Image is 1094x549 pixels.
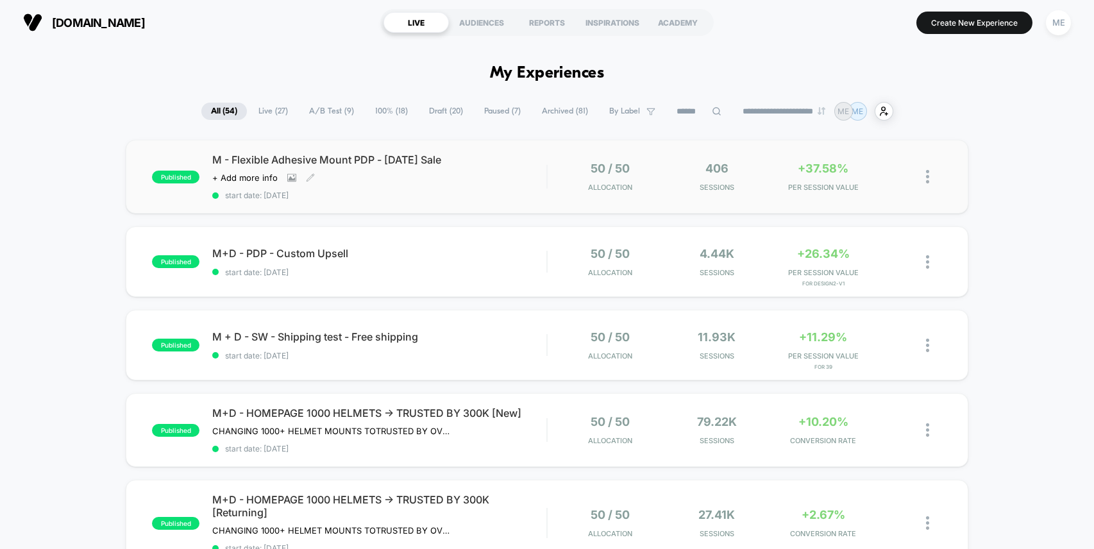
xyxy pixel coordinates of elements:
[698,508,735,521] span: 27.41k
[773,351,873,360] span: PER SESSION VALUE
[645,12,711,33] div: ACADEMY
[852,106,863,116] p: ME
[700,247,734,260] span: 4.44k
[697,415,737,428] span: 79.22k
[698,330,736,344] span: 11.93k
[591,508,630,521] span: 50 / 50
[667,436,767,445] span: Sessions
[152,517,199,530] span: published
[152,171,199,183] span: published
[591,415,630,428] span: 50 / 50
[580,12,645,33] div: INSPIRATIONS
[837,106,849,116] p: ME
[366,103,417,120] span: 100% ( 18 )
[588,183,632,192] span: Allocation
[212,444,546,453] span: start date: [DATE]
[588,436,632,445] span: Allocation
[773,268,873,277] span: PER SESSION VALUE
[383,12,449,33] div: LIVE
[667,268,767,277] span: Sessions
[1046,10,1071,35] div: ME
[667,351,767,360] span: Sessions
[926,255,929,269] img: close
[475,103,530,120] span: Paused ( 7 )
[201,103,247,120] span: All ( 54 )
[212,330,546,343] span: M + D - SW - Shipping test - Free shipping
[797,247,850,260] span: +26.34%
[490,64,605,83] h1: My Experiences
[705,162,728,175] span: 406
[152,339,199,351] span: published
[212,267,546,277] span: start date: [DATE]
[152,424,199,437] span: published
[773,364,873,370] span: for 39
[212,493,546,519] span: M+D - HOMEPAGE 1000 HELMETS -> TRUSTED BY 300K [Returning]
[588,268,632,277] span: Allocation
[152,255,199,268] span: published
[609,106,640,116] span: By Label
[591,162,630,175] span: 50 / 50
[773,529,873,538] span: CONVERSION RATE
[514,12,580,33] div: REPORTS
[299,103,364,120] span: A/B Test ( 9 )
[19,12,149,33] button: [DOMAIN_NAME]
[23,13,42,32] img: Visually logo
[926,423,929,437] img: close
[802,508,845,521] span: +2.67%
[212,173,278,183] span: + Add more info
[591,247,630,260] span: 50 / 50
[449,12,514,33] div: AUDIENCES
[799,330,847,344] span: +11.29%
[588,529,632,538] span: Allocation
[588,351,632,360] span: Allocation
[52,16,145,30] span: [DOMAIN_NAME]
[591,330,630,344] span: 50 / 50
[926,516,929,530] img: close
[773,183,873,192] span: PER SESSION VALUE
[212,351,546,360] span: start date: [DATE]
[532,103,598,120] span: Archived ( 81 )
[212,247,546,260] span: M+D - PDP - Custom Upsell
[773,280,873,287] span: for Design2-V1
[916,12,1032,34] button: Create New Experience
[212,426,450,436] span: CHANGING 1000+ HELMET MOUNTS TOTRUSTED BY OVER 300,000 RIDERS ON HOMEPAGE DESKTOP AND MOBILE
[212,153,546,166] span: M - Flexible Adhesive Mount PDP - [DATE] Sale
[773,436,873,445] span: CONVERSION RATE
[926,170,929,183] img: close
[667,183,767,192] span: Sessions
[212,190,546,200] span: start date: [DATE]
[419,103,473,120] span: Draft ( 20 )
[249,103,298,120] span: Live ( 27 )
[667,529,767,538] span: Sessions
[212,407,546,419] span: M+D - HOMEPAGE 1000 HELMETS -> TRUSTED BY 300K [New]
[798,162,848,175] span: +37.58%
[798,415,848,428] span: +10.20%
[926,339,929,352] img: close
[1042,10,1075,36] button: ME
[818,107,825,115] img: end
[212,525,450,536] span: CHANGING 1000+ HELMET MOUNTS TOTRUSTED BY OVER 300,000 RIDERS ON HOMEPAGE DESKTOP AND MOBILERETUR...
